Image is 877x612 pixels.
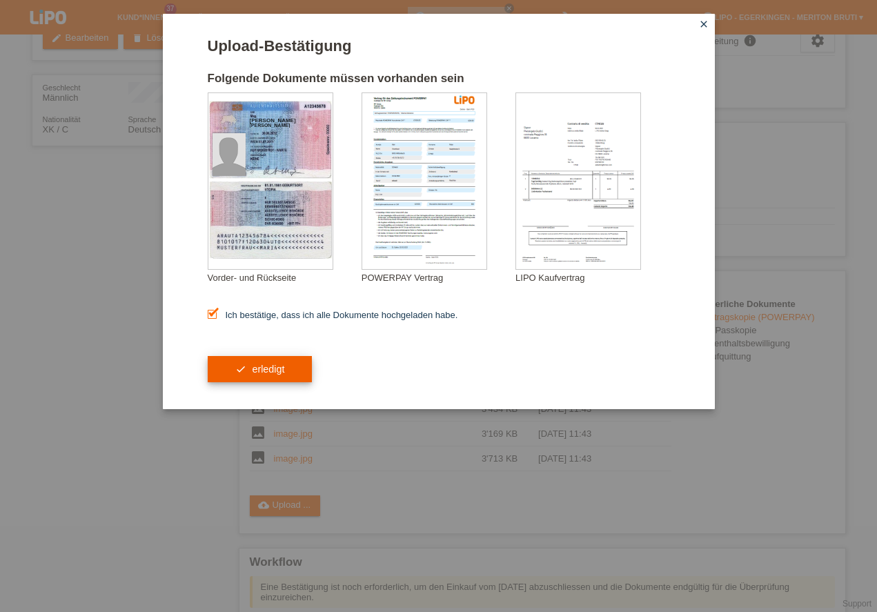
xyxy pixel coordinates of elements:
a: close [695,17,713,33]
img: upload_document_confirmation_type_receipt_generic.png [516,93,640,269]
div: [PERSON_NAME] [250,117,319,124]
img: 39073_print.png [454,95,475,104]
label: Ich bestätige, dass ich alle Dokumente hochgeladen habe. [208,310,458,320]
div: Vorder- und Rückseite [208,273,362,283]
i: close [698,19,709,30]
div: LIPO Kaufvertrag [515,273,669,283]
img: foreign_id_photo_male.png [213,133,246,176]
button: check erledigt [208,356,313,382]
div: [PERSON_NAME] [250,123,319,128]
img: upload_document_confirmation_type_id_foreign_empty.png [208,93,333,269]
img: upload_document_confirmation_type_contract_kkg_whitelabel.png [362,93,486,269]
span: erledigt [252,364,284,375]
h1: Upload-Bestätigung [208,37,670,55]
h2: Folgende Dokumente müssen vorhanden sein [208,72,670,92]
div: POWERPAY Vertrag [362,273,515,283]
i: check [235,364,246,375]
